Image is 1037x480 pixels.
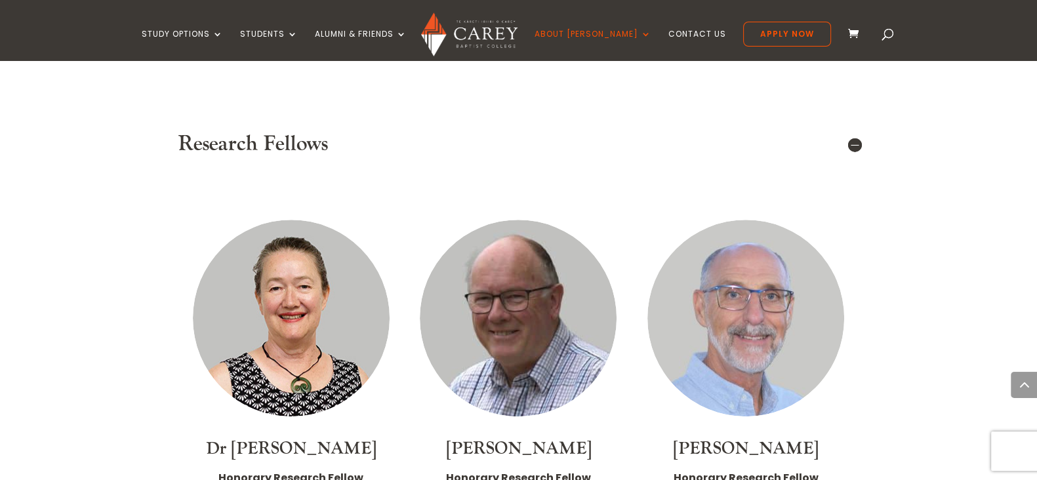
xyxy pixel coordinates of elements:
[668,30,726,60] a: Contact Us
[673,437,819,460] a: [PERSON_NAME]
[240,30,298,60] a: Students
[743,22,831,47] a: Apply Now
[315,30,407,60] a: Alumni & Friends
[535,30,651,60] a: About [PERSON_NAME]
[420,220,617,416] img: Martin Sutherland_300x300
[647,220,844,416] img: Staff Thumbnail - Dr George Wieland
[206,437,376,460] a: Dr [PERSON_NAME]
[421,12,518,56] img: Carey Baptist College
[193,220,390,416] img: Staff Thumbnail - Dr Sarah Harris
[178,132,860,157] h5: Research Fellows
[445,437,591,460] a: [PERSON_NAME]
[142,30,223,60] a: Study Options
